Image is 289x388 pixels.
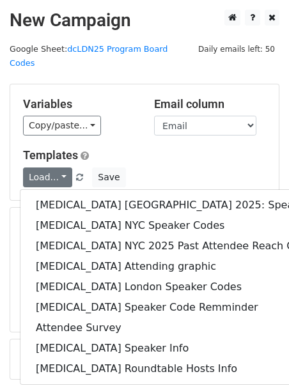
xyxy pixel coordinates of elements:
small: Google Sheet: [10,44,168,68]
h5: Variables [23,97,135,111]
a: Daily emails left: 50 [194,44,279,54]
h2: New Campaign [10,10,279,31]
h5: Email column [154,97,266,111]
a: Copy/paste... [23,116,101,136]
button: Save [92,167,125,187]
iframe: Chat Widget [225,327,289,388]
a: Load... [23,167,72,187]
span: Daily emails left: 50 [194,42,279,56]
a: dcLDN25 Program Board Codes [10,44,168,68]
a: Templates [23,148,78,162]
